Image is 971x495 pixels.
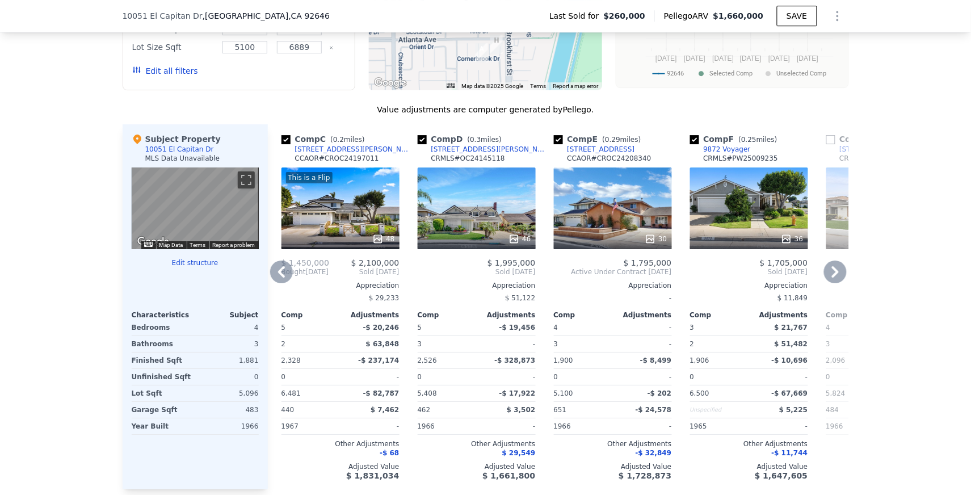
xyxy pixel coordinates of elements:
[134,234,172,249] img: Google
[826,373,831,381] span: 0
[281,311,341,320] div: Comp
[508,233,531,245] div: 46
[690,311,749,320] div: Comp
[826,389,846,397] span: 5,824
[826,133,919,145] div: Comp G
[372,233,394,245] div: 48
[195,311,259,320] div: Subject
[281,324,286,332] span: 5
[826,290,944,306] div: -
[132,167,259,249] div: Street View
[213,242,255,248] a: Report a problem
[797,54,818,62] text: [DATE]
[479,418,536,434] div: -
[615,418,672,434] div: -
[329,267,399,276] span: Sold [DATE]
[123,10,203,22] span: 10051 El Capitan Dr
[779,406,808,414] span: $ 5,225
[363,324,400,332] span: -$ 20,246
[826,324,831,332] span: 4
[463,136,506,144] span: ( miles)
[470,136,481,144] span: 0.3
[826,356,846,364] span: 2,096
[363,389,400,397] span: -$ 82,787
[295,145,413,154] div: [STREET_ADDRESS][PERSON_NAME]
[479,336,536,352] div: -
[645,233,667,245] div: 30
[343,369,400,385] div: -
[197,353,259,368] div: 1,881
[132,65,198,77] button: Edit all filters
[197,369,259,385] div: 0
[132,369,193,385] div: Unfinished Sqft
[132,402,193,418] div: Garage Sqft
[499,324,536,332] span: -$ 19,456
[775,324,808,332] span: $ 21,767
[826,439,944,448] div: Other Adjustments
[690,145,751,154] a: 9872 Voyager
[333,136,344,144] span: 0.2
[751,369,808,385] div: -
[281,258,330,267] span: $ 1,450,000
[690,133,782,145] div: Comp F
[684,54,705,62] text: [DATE]
[418,462,536,471] div: Adjusted Value
[132,39,216,55] div: Lot Size Sqft
[755,471,808,480] span: $ 1,647,605
[598,136,646,144] span: ( miles)
[132,133,221,145] div: Subject Property
[281,418,338,434] div: 1967
[549,10,604,22] span: Last Sold for
[690,281,808,290] div: Appreciation
[554,311,613,320] div: Comp
[826,406,839,414] span: 484
[431,145,549,154] div: [STREET_ADDRESS][PERSON_NAME]
[281,281,400,290] div: Appreciation
[418,439,536,448] div: Other Adjustments
[418,324,422,332] span: 5
[238,171,255,188] button: Toggle fullscreen view
[351,258,400,267] span: $ 2,100,000
[777,6,817,26] button: SAVE
[554,439,672,448] div: Other Adjustments
[281,267,306,276] span: Bought
[554,356,573,364] span: 1,900
[840,154,914,163] div: CRMLS # OC25131257
[358,356,399,364] span: -$ 237,174
[431,154,505,163] div: CRMLS # OC24145118
[281,133,369,145] div: Comp C
[640,356,671,364] span: -$ 8,499
[132,258,259,267] button: Edit structure
[197,402,259,418] div: 483
[826,5,849,27] button: Show Options
[554,133,646,145] div: Comp E
[554,267,672,276] span: Active Under Contract [DATE]
[777,294,808,302] span: $ 11,849
[418,133,507,145] div: Comp D
[418,356,437,364] span: 2,526
[418,389,437,397] span: 5,408
[487,258,536,267] span: $ 1,995,000
[197,385,259,401] div: 5,096
[690,356,709,364] span: 1,906
[372,75,409,90] a: Open this area in Google Maps (opens a new window)
[734,136,782,144] span: ( miles)
[741,136,756,144] span: 0.25
[418,336,474,352] div: 3
[751,418,808,434] div: -
[197,336,259,352] div: 3
[505,294,535,302] span: $ 51,122
[826,145,958,154] a: [STREET_ADDRESS][PERSON_NAME]
[531,83,547,89] a: Terms
[479,369,536,385] div: -
[690,389,709,397] span: 6,500
[476,43,488,62] div: 9872 Cornerbrook Dr
[281,336,338,352] div: 2
[281,145,413,154] a: [STREET_ADDRESS][PERSON_NAME]
[281,356,301,364] span: 2,328
[203,10,330,22] span: , [GEOGRAPHIC_DATA]
[144,242,152,247] button: Keyboard shortcuts
[132,385,193,401] div: Lot Sqft
[159,241,183,249] button: Map Data
[604,10,646,22] span: $260,000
